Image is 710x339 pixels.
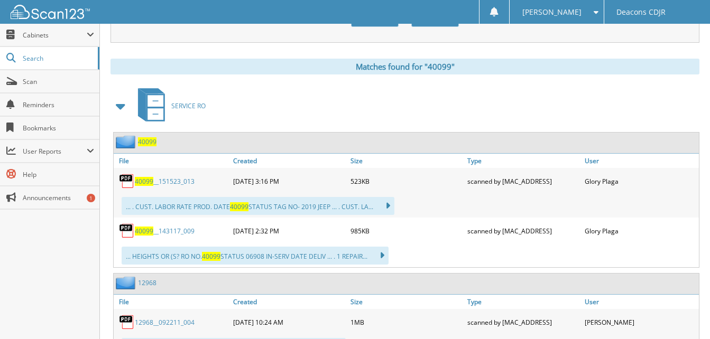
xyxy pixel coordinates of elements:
div: scanned by [MAC_ADDRESS] [465,171,582,192]
a: User [582,295,699,309]
span: Announcements [23,193,94,202]
span: User Reports [23,147,87,156]
div: ... HEIGHTS OR (S? RO NO. STATUS 06908 IN-SERV DATE DELIV ... . 1 REPAIR... [122,247,389,265]
div: 523KB [348,171,465,192]
div: [DATE] 10:24 AM [230,312,347,333]
div: [DATE] 3:16 PM [230,171,347,192]
div: Matches found for "40099" [110,59,699,74]
img: folder2.png [116,135,138,148]
a: 12968__092211_004 [135,318,195,327]
span: Cabinets [23,31,87,40]
div: 1 [87,194,95,202]
a: Created [230,295,347,309]
span: Help [23,170,94,179]
a: Created [230,154,347,168]
a: 40099__143117_009 [135,227,195,236]
div: scanned by [MAC_ADDRESS] [465,220,582,241]
div: 985KB [348,220,465,241]
a: Type [465,295,582,309]
a: User [582,154,699,168]
span: Deacons CDJR [616,9,666,15]
a: 40099__151523_013 [135,177,195,186]
img: PDF.png [119,314,135,330]
a: File [114,154,230,168]
span: Scan [23,77,94,86]
a: Size [348,295,465,309]
span: 40099 [135,227,153,236]
span: Search [23,54,93,63]
div: [DATE] 2:32 PM [230,220,347,241]
img: PDF.png [119,223,135,239]
div: 1MB [348,312,465,333]
a: 40099 [138,137,156,146]
img: folder2.png [116,276,138,289]
span: Reminders [23,100,94,109]
a: 12968 [138,278,156,287]
div: [PERSON_NAME] [582,312,699,333]
div: ... . CUST. LABOR RATE PROD. DATE STATUS TAG NO- 2019 JEEP ... . CUST. LA... [122,197,394,215]
img: scan123-logo-white.svg [11,5,90,19]
span: [PERSON_NAME] [522,9,582,15]
div: Glory Plaga [582,171,699,192]
span: 40099 [135,177,153,186]
div: scanned by [MAC_ADDRESS] [465,312,582,333]
a: File [114,295,230,309]
span: 40099 [202,252,220,261]
span: Bookmarks [23,124,94,133]
div: Glory Plaga [582,220,699,241]
a: SERVICE RO [132,85,206,127]
a: Size [348,154,465,168]
span: SERVICE RO [171,101,206,110]
a: Type [465,154,582,168]
img: PDF.png [119,173,135,189]
span: 40099 [230,202,248,211]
